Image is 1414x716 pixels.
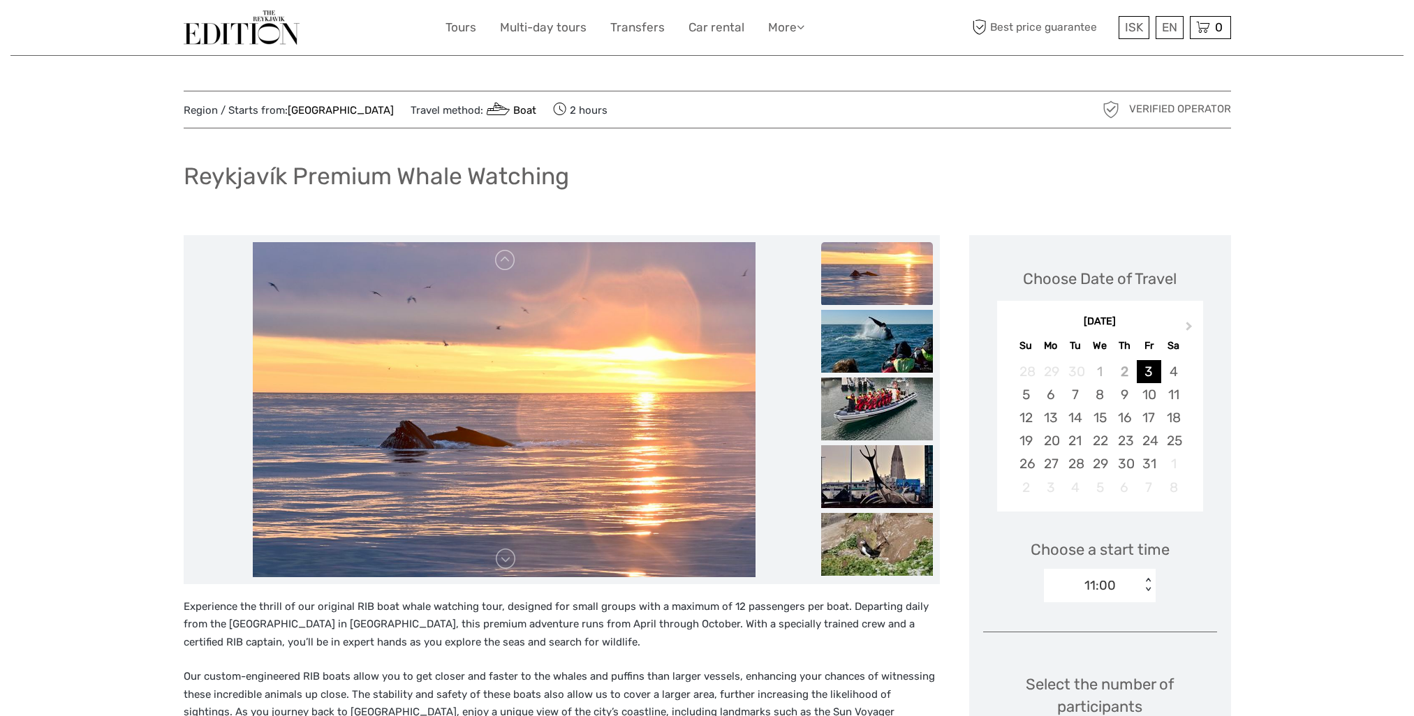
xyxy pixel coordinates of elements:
img: The Reykjavík Edition [184,10,300,45]
div: Choose Wednesday, October 8th, 2025 [1087,383,1112,406]
div: Choose Friday, October 31st, 2025 [1137,452,1161,475]
span: Region / Starts from: [184,103,394,118]
div: Not available Monday, September 29th, 2025 [1038,360,1063,383]
div: Mo [1038,336,1063,355]
div: Choose Saturday, October 4th, 2025 [1161,360,1186,383]
div: Choose Tuesday, October 14th, 2025 [1063,406,1087,429]
div: Not available Saturday, November 8th, 2025 [1161,476,1186,499]
div: Choose Date of Travel [1023,268,1177,290]
div: Not available Sunday, November 2nd, 2025 [1014,476,1038,499]
div: Choose Friday, October 24th, 2025 [1137,429,1161,452]
span: Travel method: [411,100,537,119]
a: Multi-day tours [500,17,587,38]
div: Choose Monday, October 20th, 2025 [1038,429,1063,452]
img: cfdd7a3a4cff45568b068dc638f9ae18_main_slider.jpeg [253,242,756,577]
div: Not available Wednesday, October 1st, 2025 [1087,360,1112,383]
div: Fr [1137,336,1161,355]
div: Choose Thursday, October 9th, 2025 [1112,383,1137,406]
div: Not available Wednesday, November 5th, 2025 [1087,476,1112,499]
div: Choose Wednesday, October 29th, 2025 [1087,452,1112,475]
div: month 2025-10 [1001,360,1198,499]
img: 6d10f7e599454ed2bc8a4a6775e8b3a6_slider_thumbnail.jpeg [821,513,933,576]
div: [DATE] [997,315,1203,329]
a: More [768,17,804,38]
a: Boat [483,104,537,117]
span: Best price guarantee [969,16,1115,39]
div: We [1087,336,1112,355]
div: Not available Thursday, November 6th, 2025 [1112,476,1137,499]
h1: Reykjavík Premium Whale Watching [184,162,569,191]
span: 2 hours [553,100,607,119]
div: Choose Saturday, October 18th, 2025 [1161,406,1186,429]
div: Choose Wednesday, October 22nd, 2025 [1087,429,1112,452]
div: Choose Saturday, October 25th, 2025 [1161,429,1186,452]
div: Not available Saturday, November 1st, 2025 [1161,452,1186,475]
div: Tu [1063,336,1087,355]
div: Choose Thursday, October 23rd, 2025 [1112,429,1137,452]
p: Experience the thrill of our original RIB boat whale watching tour, designed for small groups wit... [184,598,940,652]
div: Choose Thursday, October 16th, 2025 [1112,406,1137,429]
img: da01eea47bb34cfd9fccfeb3130a0963_slider_thumbnail.jpeg [821,310,933,373]
div: 11:00 [1084,576,1116,595]
div: Choose Tuesday, October 21st, 2025 [1063,429,1087,452]
a: [GEOGRAPHIC_DATA] [288,104,394,117]
span: 0 [1213,20,1225,34]
img: cfdd7a3a4cff45568b068dc638f9ae18_slider_thumbnail.jpeg [821,242,933,305]
img: 4bd98d00570746ab9f3f5b6261aa9fa6_slider_thumbnail.jpeg [821,445,933,508]
a: Car rental [688,17,744,38]
div: Choose Friday, October 3rd, 2025 [1137,360,1161,383]
img: 551b14f3a3194899b41f8ef5672ff108_slider_thumbnail.jpeg [821,378,933,440]
div: Choose Thursday, October 30th, 2025 [1112,452,1137,475]
div: Choose Sunday, October 26th, 2025 [1014,452,1038,475]
div: Sa [1161,336,1186,355]
div: Su [1014,336,1038,355]
span: Choose a start time [1031,539,1170,560]
img: verified_operator_grey_128.png [1100,98,1122,121]
div: Choose Monday, October 6th, 2025 [1038,383,1063,406]
div: Choose Monday, October 27th, 2025 [1038,452,1063,475]
div: Choose Tuesday, October 7th, 2025 [1063,383,1087,406]
div: Choose Saturday, October 11th, 2025 [1161,383,1186,406]
div: < > [1142,578,1154,592]
div: Not available Thursday, October 2nd, 2025 [1112,360,1137,383]
span: ISK [1125,20,1143,34]
div: Choose Tuesday, October 28th, 2025 [1063,452,1087,475]
div: Choose Sunday, October 5th, 2025 [1014,383,1038,406]
div: Choose Sunday, October 12th, 2025 [1014,406,1038,429]
div: Not available Sunday, September 28th, 2025 [1014,360,1038,383]
div: Th [1112,336,1137,355]
div: Choose Wednesday, October 15th, 2025 [1087,406,1112,429]
span: Verified Operator [1129,102,1231,117]
div: Not available Monday, November 3rd, 2025 [1038,476,1063,499]
div: EN [1156,16,1184,39]
div: Choose Friday, October 10th, 2025 [1137,383,1161,406]
button: Next Month [1179,318,1202,341]
a: Transfers [610,17,665,38]
div: Choose Friday, October 17th, 2025 [1137,406,1161,429]
div: Not available Tuesday, September 30th, 2025 [1063,360,1087,383]
a: Tours [445,17,476,38]
div: Not available Tuesday, November 4th, 2025 [1063,476,1087,499]
div: Choose Monday, October 13th, 2025 [1038,406,1063,429]
div: Choose Sunday, October 19th, 2025 [1014,429,1038,452]
div: Not available Friday, November 7th, 2025 [1137,476,1161,499]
